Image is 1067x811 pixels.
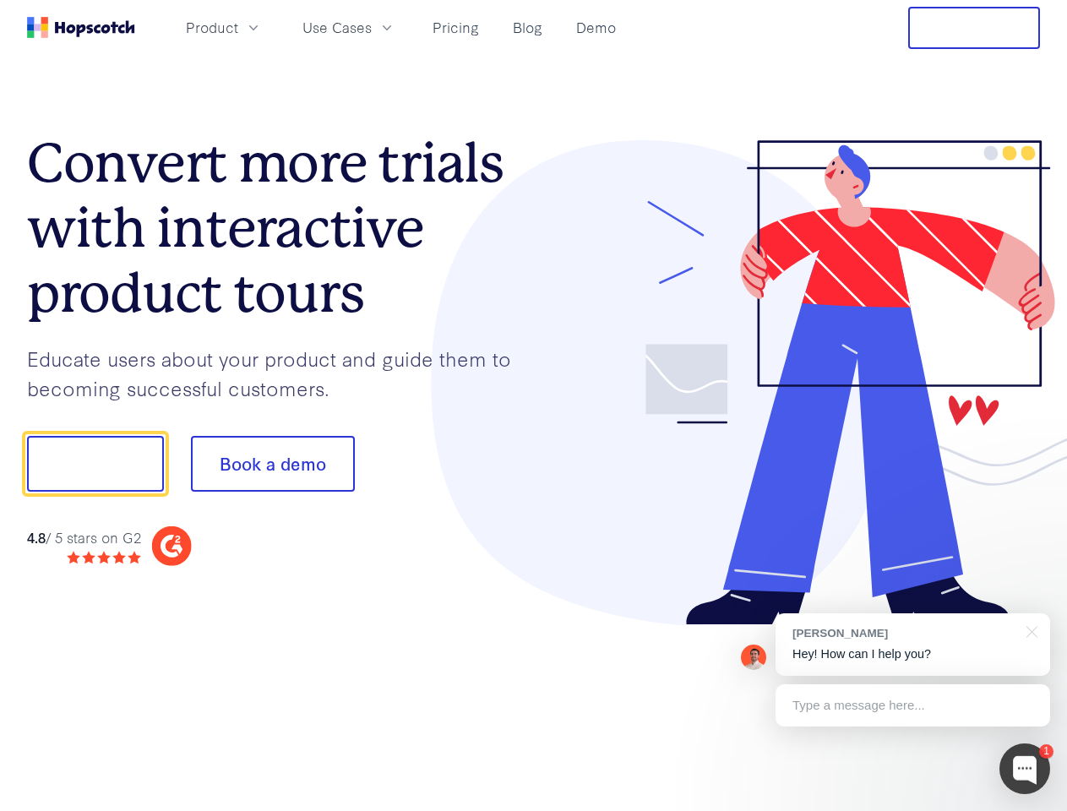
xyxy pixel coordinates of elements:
div: 1 [1039,744,1053,759]
span: Product [186,17,238,38]
strong: 4.8 [27,527,46,547]
div: Type a message here... [776,684,1050,727]
a: Demo [569,14,623,41]
a: Home [27,17,135,38]
h1: Convert more trials with interactive product tours [27,131,534,325]
button: Free Trial [908,7,1040,49]
p: Educate users about your product and guide them to becoming successful customers. [27,344,534,402]
span: Use Cases [302,17,372,38]
img: Mark Spera [741,645,766,670]
button: Book a demo [191,436,355,492]
button: Product [176,14,272,41]
button: Show me! [27,436,164,492]
a: Pricing [426,14,486,41]
div: [PERSON_NAME] [792,625,1016,641]
button: Use Cases [292,14,406,41]
a: Blog [506,14,549,41]
div: / 5 stars on G2 [27,527,141,548]
p: Hey! How can I help you? [792,645,1033,663]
